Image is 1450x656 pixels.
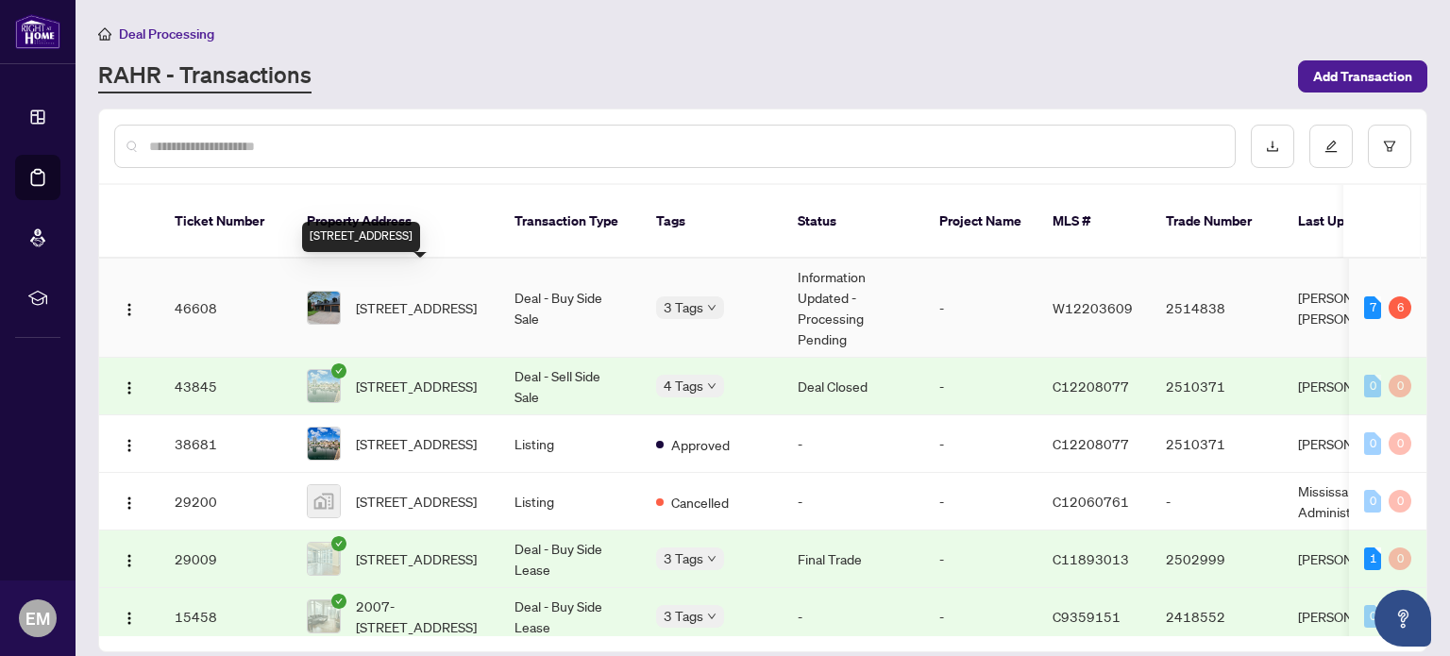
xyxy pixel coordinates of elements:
td: Deal Closed [783,358,924,415]
td: 2418552 [1151,588,1283,646]
button: Logo [114,544,144,574]
td: 43845 [160,358,292,415]
button: Logo [114,486,144,516]
img: thumbnail-img [308,428,340,460]
td: - [924,415,1037,473]
td: Final Trade [783,530,924,588]
td: - [924,358,1037,415]
span: W12203609 [1053,299,1133,316]
img: thumbnail-img [308,600,340,632]
div: 6 [1389,296,1411,319]
div: 0 [1389,547,1411,570]
span: C9359151 [1053,608,1121,625]
span: check-circle [331,594,346,609]
span: [STREET_ADDRESS] [356,376,477,396]
img: thumbnail-img [308,292,340,324]
td: [PERSON_NAME] [1283,415,1425,473]
th: Tags [641,185,783,259]
button: filter [1368,125,1411,168]
a: RAHR - Transactions [98,59,312,93]
th: Transaction Type [499,185,641,259]
img: Logo [122,553,137,568]
td: - [924,588,1037,646]
span: 2007-[STREET_ADDRESS] [356,596,484,637]
td: 2514838 [1151,259,1283,358]
span: down [707,554,717,563]
span: EM [25,605,50,631]
button: download [1251,125,1294,168]
img: logo [15,14,60,49]
span: C12060761 [1053,493,1129,510]
button: Add Transaction [1298,60,1427,93]
td: Information Updated - Processing Pending [783,259,924,358]
td: Listing [499,473,641,530]
td: - [924,530,1037,588]
th: Last Updated By [1283,185,1425,259]
span: [STREET_ADDRESS] [356,491,477,512]
span: home [98,27,111,41]
td: [PERSON_NAME] [1283,358,1425,415]
span: down [707,381,717,391]
img: Logo [122,302,137,317]
td: - [783,473,924,530]
td: 29009 [160,530,292,588]
td: Listing [499,415,641,473]
span: 3 Tags [664,547,703,569]
span: 3 Tags [664,605,703,627]
td: - [783,588,924,646]
img: Logo [122,438,137,453]
td: - [783,415,924,473]
span: C12208077 [1053,435,1129,452]
button: Logo [114,371,144,401]
div: 0 [1364,490,1381,513]
span: C11893013 [1053,550,1129,567]
span: filter [1383,140,1396,153]
img: thumbnail-img [308,485,340,517]
div: [STREET_ADDRESS] [302,222,420,252]
img: Logo [122,380,137,395]
span: 3 Tags [664,296,703,318]
div: 7 [1364,296,1381,319]
th: Project Name [924,185,1037,259]
span: [STREET_ADDRESS] [356,433,477,454]
td: Deal - Sell Side Sale [499,358,641,415]
div: 0 [1389,375,1411,397]
span: check-circle [331,363,346,378]
th: Ticket Number [160,185,292,259]
button: Open asap [1374,590,1431,647]
th: Trade Number [1151,185,1283,259]
td: Deal - Buy Side Lease [499,530,641,588]
img: thumbnail-img [308,543,340,575]
span: [STREET_ADDRESS] [356,297,477,318]
span: Approved [671,434,730,455]
td: Deal - Buy Side Lease [499,588,641,646]
span: 4 Tags [664,375,703,396]
td: - [1151,473,1283,530]
div: 0 [1364,432,1381,455]
img: thumbnail-img [308,370,340,402]
img: Logo [122,611,137,626]
td: Deal - Buy Side Sale [499,259,641,358]
button: Logo [114,601,144,631]
span: down [707,303,717,312]
span: edit [1324,140,1338,153]
td: 38681 [160,415,292,473]
td: Mississauga Administrator [1283,473,1425,530]
span: check-circle [331,536,346,551]
td: [PERSON_NAME] [PERSON_NAME] [1283,259,1425,358]
span: C12208077 [1053,378,1129,395]
div: 0 [1389,490,1411,513]
td: - [924,259,1037,358]
td: [PERSON_NAME] [1283,588,1425,646]
td: 29200 [160,473,292,530]
th: MLS # [1037,185,1151,259]
div: 1 [1364,547,1381,570]
div: 0 [1364,605,1381,628]
th: Status [783,185,924,259]
button: edit [1309,125,1353,168]
td: 15458 [160,588,292,646]
span: [STREET_ADDRESS] [356,548,477,569]
th: Property Address [292,185,499,259]
td: 2510371 [1151,358,1283,415]
td: - [924,473,1037,530]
